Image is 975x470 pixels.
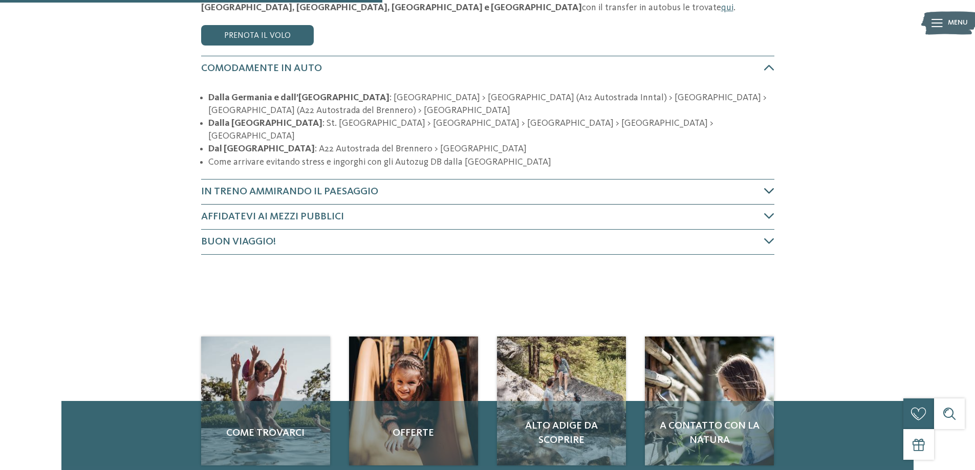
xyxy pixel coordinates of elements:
a: Come raggiungere i Familienhotels Südtirol Alto Adige da scoprire [497,337,626,465]
span: Affidatevi ai mezzi pubblici [201,212,344,222]
span: A contatto con la natura [655,419,764,447]
img: Come raggiungere i Familienhotels Südtirol [645,337,774,465]
strong: Dalla Germania e dall’[GEOGRAPHIC_DATA] [208,93,389,102]
li: : [GEOGRAPHIC_DATA] > [GEOGRAPHIC_DATA] (A12 Autostrada Inntal) > [GEOGRAPHIC_DATA] > [GEOGRAPHIC... [208,92,774,117]
a: qui [721,3,733,12]
a: Come raggiungere i Familienhotels Südtirol Come trovarci [201,337,330,465]
a: Come raggiungere i Familienhotels Südtirol Offerte [349,337,478,465]
span: Alto Adige da scoprire [507,419,616,447]
span: Come trovarci [211,426,320,440]
span: Buon viaggio! [201,237,276,247]
a: Come raggiungere i Familienhotels Südtirol A contatto con la natura [645,337,774,465]
strong: Dalla [GEOGRAPHIC_DATA] [208,119,322,128]
li: : St. [GEOGRAPHIC_DATA] > [GEOGRAPHIC_DATA] > [GEOGRAPHIC_DATA] > [GEOGRAPHIC_DATA] > [GEOGRAPHIC... [208,117,774,143]
li: Come arrivare evitando stress e ingorghi con gli Autozug DB dalla [GEOGRAPHIC_DATA] [208,156,774,169]
img: Come raggiungere i Familienhotels Südtirol [349,337,478,465]
img: Come raggiungere i Familienhotels Südtirol [201,337,330,465]
span: Comodamente in auto [201,63,322,74]
strong: Dal [GEOGRAPHIC_DATA] [208,144,315,153]
img: Come raggiungere i Familienhotels Südtirol [497,337,626,465]
li: : A22 Autostrada del Brennero > [GEOGRAPHIC_DATA] [208,143,774,155]
a: Prenota il volo [201,25,314,46]
span: In treno ammirando il paesaggio [201,187,378,197]
span: Offerte [359,426,468,440]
